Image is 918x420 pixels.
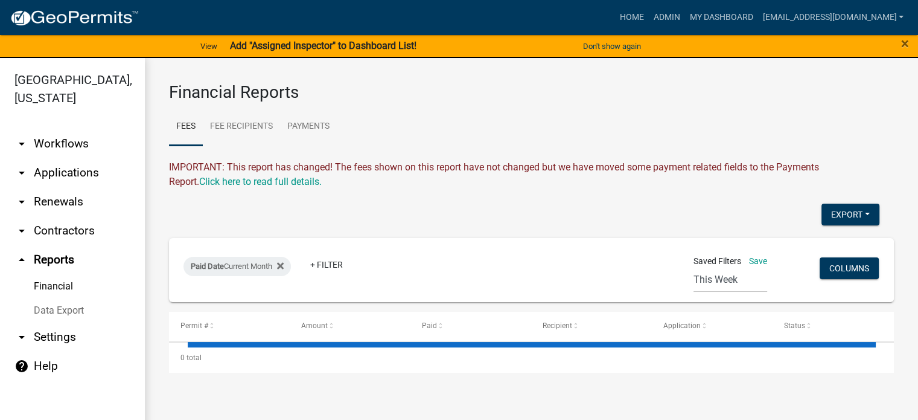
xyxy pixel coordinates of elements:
i: arrow_drop_down [14,195,29,209]
span: × [901,35,909,52]
span: Paid Date [191,262,224,271]
i: arrow_drop_up [14,253,29,267]
span: Application [663,321,701,330]
a: [EMAIL_ADDRESS][DOMAIN_NAME] [757,6,908,29]
i: arrow_drop_down [14,166,29,180]
h3: Financial Reports [169,82,894,103]
a: Payments [280,108,337,146]
datatable-header-cell: Permit # [169,312,290,341]
a: Admin [648,6,684,29]
div: 0 total [169,343,894,373]
datatable-header-cell: Status [773,312,893,341]
a: My Dashboard [684,6,757,29]
button: Columns [820,257,879,279]
a: Save [749,256,767,266]
span: Recipient [543,321,572,330]
div: IMPORTANT: This report has changed! The fees shown on this report have not changed but we have mo... [169,160,894,189]
a: View [196,36,222,56]
datatable-header-cell: Application [652,312,773,341]
datatable-header-cell: Paid [410,312,531,341]
a: Fee Recipients [203,108,280,146]
i: help [14,359,29,373]
strong: Add "Assigned Inspector" to Dashboard List! [229,40,416,51]
i: arrow_drop_down [14,224,29,238]
datatable-header-cell: Amount [290,312,410,341]
datatable-header-cell: Recipient [531,312,652,341]
span: Saved Filters [693,255,741,268]
button: Export [821,204,879,225]
button: Don't show again [578,36,646,56]
div: Current Month [183,257,291,276]
span: Permit # [180,321,208,330]
span: Paid [422,321,437,330]
button: Close [901,36,909,51]
a: + Filter [301,254,352,276]
a: Fees [169,108,203,146]
span: Amount [301,321,328,330]
i: arrow_drop_down [14,330,29,344]
wm-modal-confirm: Upcoming Changes to Daily Fees Report [199,176,322,187]
span: Status [784,321,805,330]
a: Click here to read full details. [199,176,322,187]
a: Home [614,6,648,29]
i: arrow_drop_down [14,137,29,151]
